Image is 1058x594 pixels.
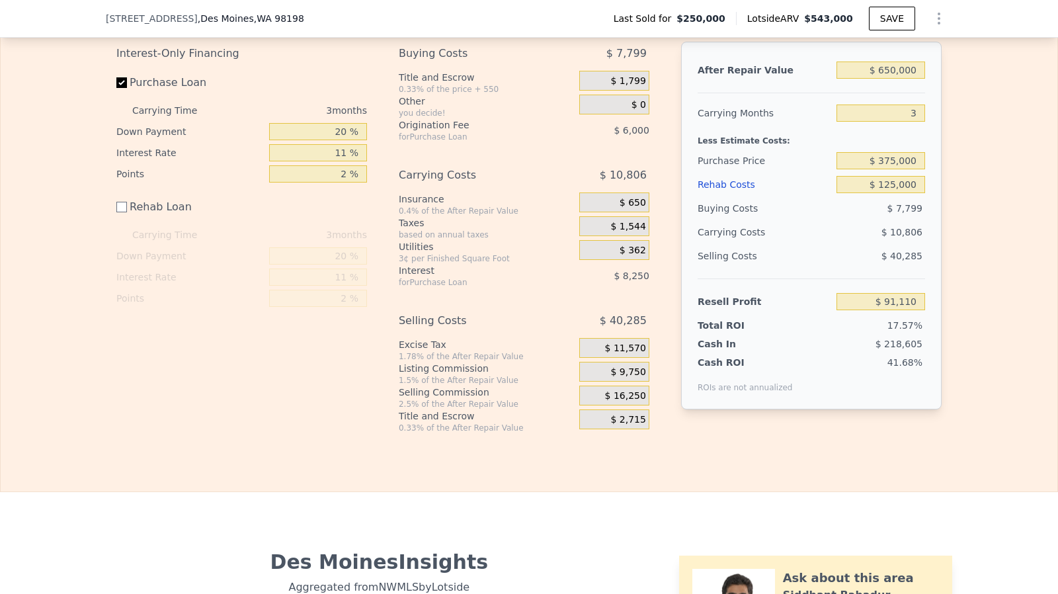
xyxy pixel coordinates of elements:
div: for Purchase Loan [399,132,546,142]
div: Cash In [698,337,780,351]
div: Rehab Costs [698,173,831,196]
span: $ 2,715 [610,414,645,426]
div: Title and Escrow [399,71,574,84]
div: Buying Costs [399,42,546,65]
div: 1.5% of the After Repair Value [399,375,574,386]
div: Interest-Only Financing [116,42,367,65]
span: $ 16,250 [605,390,646,402]
span: $543,000 [804,13,853,24]
div: based on annual taxes [399,230,574,240]
div: for Purchase Loan [399,277,546,288]
div: Cash ROI [698,356,793,369]
div: Points [116,163,264,185]
span: $250,000 [676,12,725,25]
div: Carrying Time [132,100,218,121]
span: $ 1,799 [610,75,645,87]
div: Selling Costs [698,244,831,268]
div: Title and Escrow [399,409,574,423]
div: Less Estimate Costs: [698,125,925,149]
div: Purchase Price [698,149,831,173]
div: After Repair Value [698,58,831,82]
div: Selling Commission [399,386,574,399]
div: Interest Rate [116,142,264,163]
div: Interest [399,264,546,277]
div: ROIs are not annualized [698,369,793,393]
input: Rehab Loan [116,202,127,212]
span: $ 10,806 [881,227,922,237]
div: Down Payment [116,121,264,142]
div: 3¢ per Finished Square Foot [399,253,574,264]
span: , Des Moines [198,12,304,25]
span: $ 1,544 [610,221,645,233]
div: Ask about this area [783,569,914,587]
input: Purchase Loan [116,77,127,88]
div: Listing Commission [399,362,574,375]
span: $ 9,750 [610,366,645,378]
div: Total ROI [698,319,780,332]
div: Insurance [399,192,574,206]
div: Excise Tax [399,338,574,351]
span: $ 7,799 [887,203,922,214]
span: Lotside ARV [747,12,804,25]
div: 0.4% of the After Repair Value [399,206,574,216]
span: $ 10,806 [600,163,647,187]
div: 3 months [224,224,367,245]
div: Utilities [399,240,574,253]
span: 17.57% [887,320,922,331]
div: Selling Costs [399,309,546,333]
span: 41.68% [887,357,922,368]
div: you decide! [399,108,574,118]
span: $ 8,250 [614,271,649,281]
div: Taxes [399,216,574,230]
div: Other [399,95,574,108]
div: 0.33% of the After Repair Value [399,423,574,433]
div: 0.33% of the price + 550 [399,84,574,95]
div: Points [116,288,264,309]
div: 2.5% of the After Repair Value [399,399,574,409]
div: Interest Rate [116,267,264,288]
label: Rehab Loan [116,195,264,219]
label: Purchase Loan [116,71,264,95]
span: $ 40,285 [881,251,922,261]
span: Last Sold for [614,12,677,25]
div: Carrying Time [132,224,218,245]
div: 3 months [224,100,367,121]
button: SAVE [869,7,915,30]
div: 1.78% of the After Repair Value [399,351,574,362]
button: Show Options [926,5,952,32]
div: Carrying Months [698,101,831,125]
div: Resell Profit [698,290,831,314]
span: $ 650 [620,197,646,209]
span: $ 40,285 [600,309,647,333]
span: $ 0 [631,99,646,111]
span: [STREET_ADDRESS] [106,12,198,25]
div: Carrying Costs [698,220,780,244]
div: Buying Costs [698,196,831,220]
span: $ 7,799 [606,42,647,65]
span: , WA 98198 [254,13,304,24]
span: $ 11,570 [605,343,646,355]
span: $ 6,000 [614,125,649,136]
div: Des Moines Insights [116,550,642,574]
div: Origination Fee [399,118,546,132]
span: $ 218,605 [875,339,922,349]
div: Down Payment [116,245,264,267]
div: Carrying Costs [399,163,546,187]
span: $ 362 [620,245,646,257]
